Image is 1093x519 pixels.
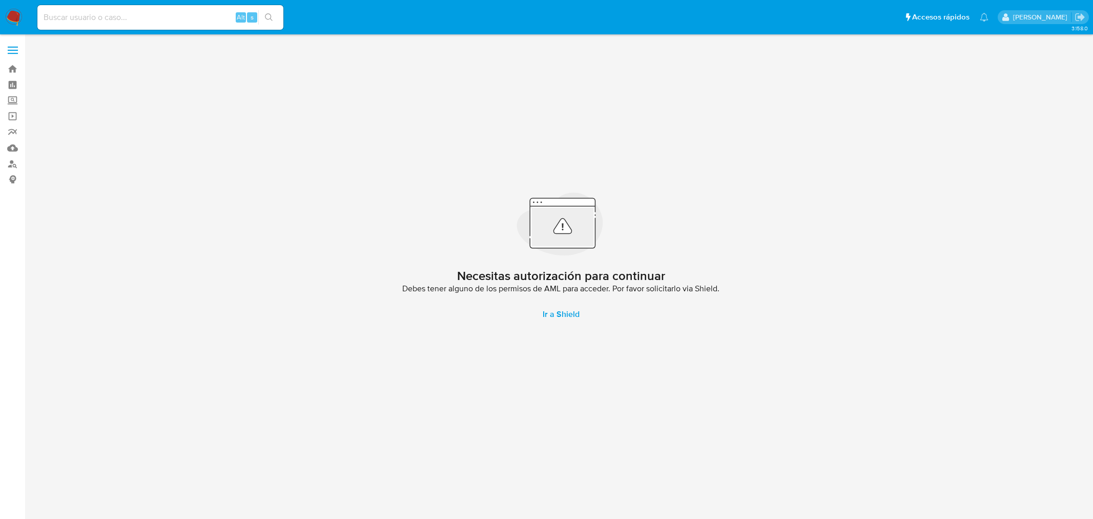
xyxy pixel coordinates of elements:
[37,11,283,24] input: Buscar usuario o caso...
[237,12,245,22] span: Alt
[1013,12,1071,22] p: belen.palamara@mercadolibre.com
[457,268,665,284] h2: Necesitas autorización para continuar
[543,302,580,327] span: Ir a Shield
[530,302,592,327] a: Ir a Shield
[912,12,970,23] span: Accesos rápidos
[258,10,279,25] button: search-icon
[402,284,719,294] span: Debes tener alguno de los permisos de AML para acceder. Por favor solicitarlo via Shield.
[1075,12,1085,23] a: Salir
[251,12,254,22] span: s
[980,13,988,22] a: Notificaciones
